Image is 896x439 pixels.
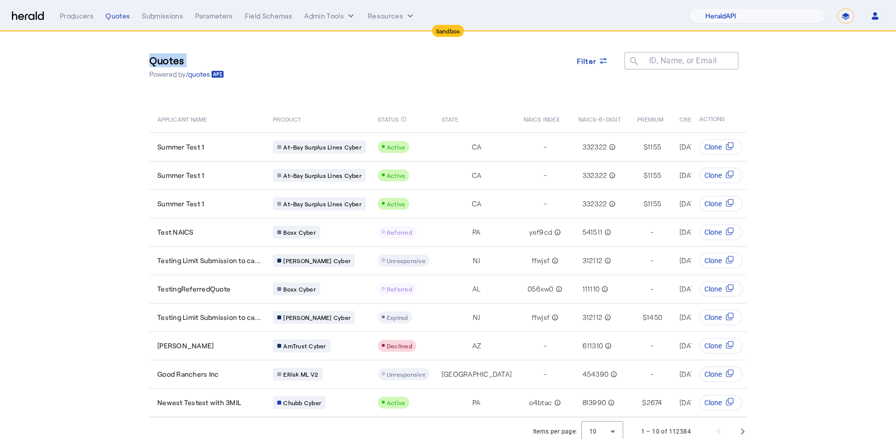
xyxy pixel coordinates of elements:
span: Summer Test 1 [157,142,204,152]
span: Active [387,144,406,150]
button: Clone [699,395,743,411]
span: [DATE] 11:06 AM [679,143,730,151]
span: 813990 [582,398,606,408]
mat-icon: info_outline [599,284,608,294]
span: Clone [704,142,722,152]
span: 056xw0 [528,284,554,294]
span: Chubb Cyber [283,399,321,407]
span: 611310 [582,341,603,351]
span: Boxx Cyber [283,228,316,236]
mat-icon: info_outline [607,199,616,209]
span: Expired [387,314,408,321]
span: CA [472,199,482,209]
span: Active [387,172,406,179]
button: Filter [569,52,617,70]
span: At-Bay Surplus Lines Cyber [283,200,361,208]
span: [DATE] 9:09 AM [679,285,729,293]
span: 454390 [582,369,609,379]
span: Unresponsive [387,371,426,378]
span: PRODUCT [273,114,301,124]
span: 1155 [648,199,661,209]
span: [DATE] 11:34 AM [679,398,730,407]
div: Sandbox [432,25,464,37]
span: PA [472,398,481,408]
mat-icon: info_outline [602,227,611,237]
span: Clone [704,369,722,379]
img: Herald Logo [12,11,44,21]
span: $ [643,312,647,322]
span: NAICS-6-DIGIT [578,114,621,124]
button: Clone [699,167,743,183]
span: NAICS INDEX [524,114,560,124]
button: Clone [699,338,743,354]
span: 1155 [648,142,661,152]
span: - [544,199,547,209]
mat-icon: info_outline [550,256,559,266]
div: Producers [60,11,94,21]
span: Filter [577,56,597,66]
span: STATE [442,114,458,124]
span: 2674 [647,398,663,408]
span: Summer Test 1 [157,199,204,209]
span: CA [472,170,482,180]
span: Clone [704,398,722,408]
span: STATUS [378,114,399,124]
h3: Quotes [149,53,224,67]
span: 541511 [582,227,603,237]
span: Active [387,200,406,207]
span: At-Bay Surplus Lines Cyber [283,171,361,179]
button: Clone [699,366,743,382]
span: Good Ranchers Inc [157,369,219,379]
span: NJ [473,312,480,322]
span: APPLICANT NAME [157,114,207,124]
span: NJ [473,256,480,266]
button: Clone [699,281,743,297]
mat-icon: info_outline [608,369,617,379]
button: Clone [699,139,743,155]
span: PA [472,227,481,237]
span: 1450 [647,312,662,322]
div: Items per page: [533,427,577,437]
span: Testing Limit Submission to ca... [157,256,261,266]
span: [DATE] 9:28 AM [679,341,729,350]
span: Declined [387,342,412,349]
mat-icon: info_outline [607,170,616,180]
span: Unresponsive [387,257,426,264]
span: CA [472,142,482,152]
span: - [651,256,654,266]
span: [DATE] 11:06 AM [679,171,730,179]
span: - [651,227,654,237]
mat-icon: info_outline [606,398,615,408]
span: yef9cd [529,227,553,237]
span: $ [642,398,646,408]
button: Clone [699,224,743,240]
mat-icon: info_outline [550,312,559,322]
span: Clone [704,312,722,322]
span: - [544,341,547,351]
span: AZ [472,341,481,351]
span: At-Bay Surplus Lines Cyber [283,143,361,151]
mat-icon: info_outline [554,284,562,294]
a: /quotes [186,69,224,79]
span: [PERSON_NAME] Cyber [283,313,350,321]
span: 111110 [582,284,600,294]
mat-icon: info_outline [552,227,561,237]
span: [DATE] 9:31 AM [679,313,727,321]
span: $ [644,199,648,209]
mat-icon: info_outline [552,398,561,408]
span: [PERSON_NAME] [157,341,214,351]
th: ACTIONS [691,105,747,133]
mat-label: ID, Name, or Email [649,56,717,65]
span: [DATE] 2:03 PM [679,370,728,378]
span: Active [387,399,406,406]
span: 332322 [582,199,607,209]
span: $ [644,142,648,152]
button: Clone [699,253,743,269]
mat-icon: search [624,56,641,68]
button: Clone [699,196,743,212]
span: - [544,170,547,180]
span: AmTrust Cyber [283,342,326,350]
span: ffwjsf [532,256,550,266]
mat-icon: info_outline [607,142,616,152]
div: Parameters [195,11,233,21]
